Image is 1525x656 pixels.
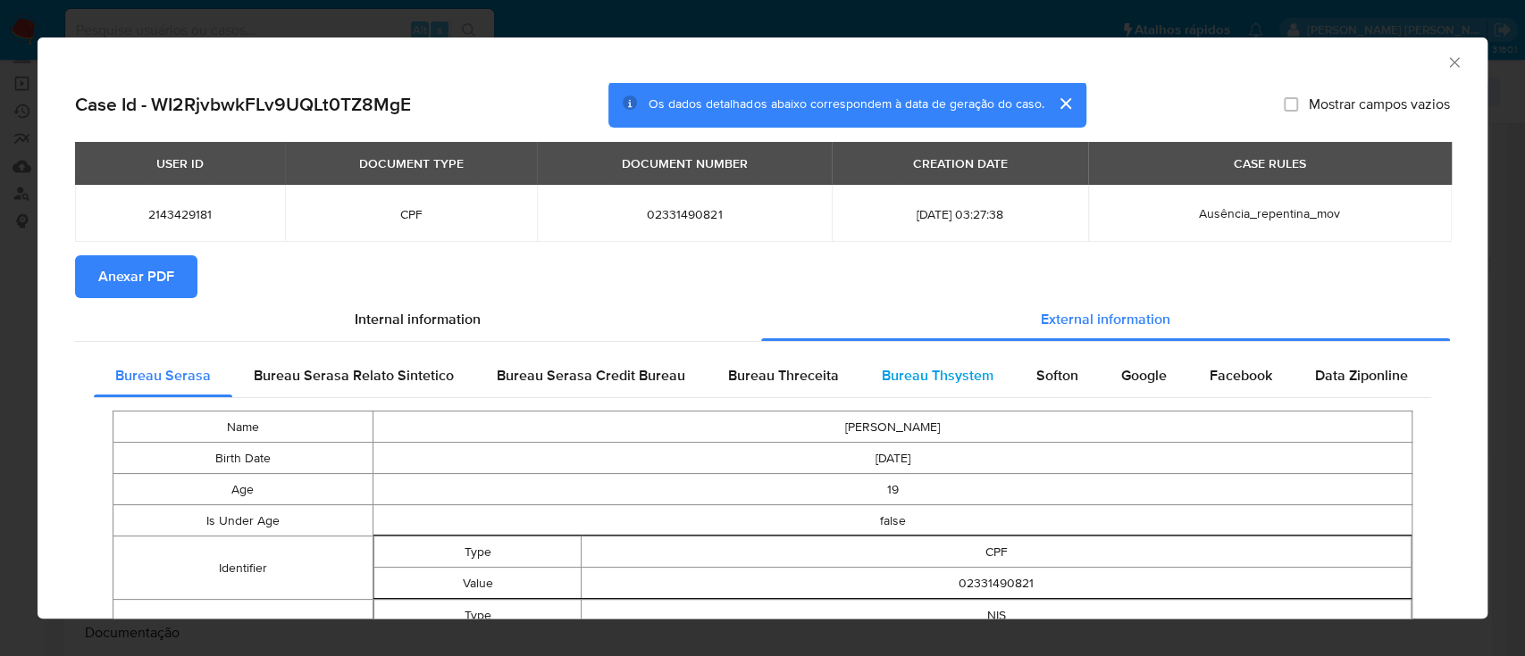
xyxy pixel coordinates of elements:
button: Fechar a janela [1445,54,1462,70]
td: Birth Date [113,443,373,474]
td: Identifier [113,536,373,600]
div: USER ID [146,148,214,179]
span: Os dados detalhados abaixo correspondem à data de geração do caso. [649,95,1043,113]
span: External information [1041,309,1170,329]
span: Internal information [355,309,481,329]
div: closure-recommendation-modal [38,37,1487,619]
span: 02331490821 [558,206,810,222]
span: Facebook [1210,365,1272,386]
button: Anexar PDF [75,255,197,298]
div: Detailed external info [94,354,1431,397]
td: NIS [582,600,1412,631]
button: cerrar [1043,82,1086,125]
div: Detailed info [75,298,1450,341]
span: Bureau Serasa [115,365,211,386]
td: 19 [373,474,1412,505]
span: Bureau Threceita [728,365,839,386]
td: false [373,505,1412,536]
td: Type [373,600,581,631]
div: DOCUMENT NUMBER [611,148,758,179]
td: Name [113,411,373,443]
span: Ausência_repentina_mov [1199,204,1340,222]
span: Bureau Serasa Relato Sintetico [254,365,454,386]
td: [DATE] [373,443,1412,474]
span: Bureau Serasa Credit Bureau [497,365,685,386]
span: Data Ziponline [1315,365,1408,386]
span: [DATE] 03:27:38 [853,206,1066,222]
div: CREATION DATE [901,148,1018,179]
td: Is Under Age [113,505,373,536]
td: 02331490821 [582,568,1412,599]
span: Anexar PDF [98,257,174,296]
td: CPF [582,536,1412,568]
div: DOCUMENT TYPE [348,148,474,179]
span: Google [1121,365,1167,386]
span: Bureau Thsystem [882,365,993,386]
div: CASE RULES [1223,148,1317,179]
h2: Case Id - WI2RjvbwkFLv9UQLt0TZ8MgE [75,93,411,116]
span: 2143429181 [96,206,264,222]
span: CPF [306,206,515,222]
td: [PERSON_NAME] [373,411,1412,443]
span: Softon [1036,365,1078,386]
td: Type [373,536,581,568]
td: Value [373,568,581,599]
input: Mostrar campos vazios [1284,97,1298,112]
td: Age [113,474,373,505]
span: Mostrar campos vazios [1309,95,1450,113]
